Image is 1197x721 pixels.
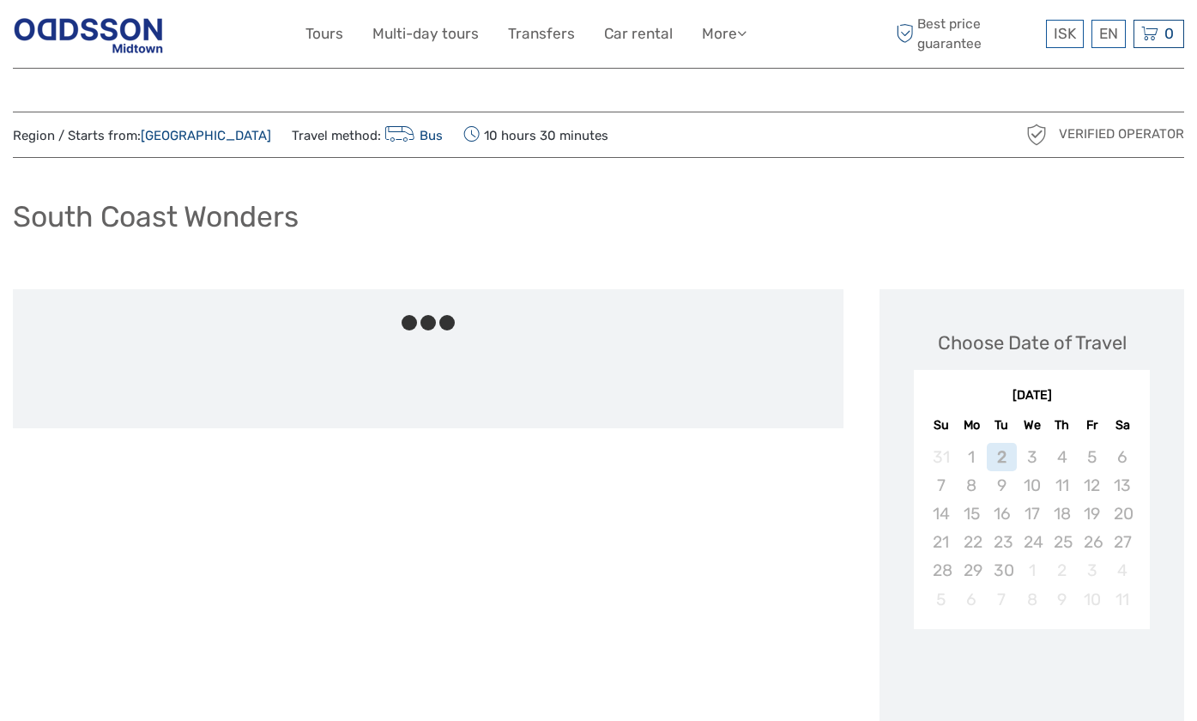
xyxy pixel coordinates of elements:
div: [DATE] [914,387,1150,405]
div: Not available Friday, September 26th, 2025 [1077,528,1107,556]
img: verified_operator_grey_128.png [1023,121,1050,148]
span: 10 hours 30 minutes [463,123,608,147]
div: Not available Saturday, September 27th, 2025 [1107,528,1137,556]
div: Not available Thursday, September 11th, 2025 [1047,471,1077,500]
div: Not available Tuesday, September 9th, 2025 [987,471,1017,500]
div: Not available Tuesday, September 30th, 2025 [987,556,1017,585]
div: Not available Tuesday, September 16th, 2025 [987,500,1017,528]
div: Not available Wednesday, September 17th, 2025 [1017,500,1047,528]
div: Not available Monday, September 29th, 2025 [957,556,987,585]
div: Not available Wednesday, October 1st, 2025 [1017,556,1047,585]
div: Not available Wednesday, September 24th, 2025 [1017,528,1047,556]
span: ISK [1054,25,1076,42]
div: Not available Wednesday, September 3rd, 2025 [1017,443,1047,471]
span: Region / Starts from: [13,127,271,145]
div: Not available Thursday, September 25th, 2025 [1047,528,1077,556]
div: Not available Wednesday, September 10th, 2025 [1017,471,1047,500]
div: Not available Friday, October 10th, 2025 [1077,585,1107,614]
div: Not available Friday, September 12th, 2025 [1077,471,1107,500]
span: Best price guarantee [892,15,1042,52]
a: Multi-day tours [372,21,479,46]
a: [GEOGRAPHIC_DATA] [141,128,271,143]
h1: South Coast Wonders [13,199,299,234]
div: Not available Sunday, September 7th, 2025 [926,471,956,500]
div: Tu [987,414,1017,437]
div: Not available Friday, October 3rd, 2025 [1077,556,1107,585]
span: 0 [1162,25,1176,42]
div: Not available Monday, October 6th, 2025 [957,585,987,614]
div: Not available Saturday, October 11th, 2025 [1107,585,1137,614]
span: Verified Operator [1059,125,1184,143]
div: Sa [1107,414,1137,437]
a: Car rental [604,21,673,46]
div: Not available Saturday, September 6th, 2025 [1107,443,1137,471]
span: Travel method: [292,123,443,147]
div: Not available Sunday, August 31st, 2025 [926,443,956,471]
div: Fr [1077,414,1107,437]
div: Not available Tuesday, October 7th, 2025 [987,585,1017,614]
div: Not available Sunday, September 21st, 2025 [926,528,956,556]
div: Not available Monday, September 15th, 2025 [957,500,987,528]
div: Su [926,414,956,437]
div: Not available Thursday, September 4th, 2025 [1047,443,1077,471]
div: Not available Monday, September 22nd, 2025 [957,528,987,556]
div: Not available Sunday, September 14th, 2025 [926,500,956,528]
div: Not available Sunday, September 28th, 2025 [926,556,956,585]
div: Th [1047,414,1077,437]
div: We [1017,414,1047,437]
div: Not available Monday, September 1st, 2025 [957,443,987,471]
div: Not available Wednesday, October 8th, 2025 [1017,585,1047,614]
a: Bus [381,128,443,143]
div: Not available Thursday, September 18th, 2025 [1047,500,1077,528]
div: Not available Saturday, September 20th, 2025 [1107,500,1137,528]
a: More [702,21,747,46]
div: Loading... [1026,674,1037,685]
div: EN [1091,20,1126,48]
a: Transfers [508,21,575,46]
div: Not available Monday, September 8th, 2025 [957,471,987,500]
div: Not available Sunday, October 5th, 2025 [926,585,956,614]
div: Not available Friday, September 19th, 2025 [1077,500,1107,528]
div: Mo [957,414,987,437]
div: Not available Friday, September 5th, 2025 [1077,443,1107,471]
div: Choose Date of Travel [938,330,1127,356]
div: Not available Thursday, October 2nd, 2025 [1047,556,1077,585]
div: month 2025-09 [919,443,1144,614]
a: Tours [305,21,343,46]
div: Not available Saturday, October 4th, 2025 [1107,556,1137,585]
div: Not available Tuesday, September 23rd, 2025 [987,528,1017,556]
img: Reykjavik Residence [13,13,164,55]
div: Not available Saturday, September 13th, 2025 [1107,471,1137,500]
div: Not available Thursday, October 9th, 2025 [1047,585,1077,614]
div: Not available Tuesday, September 2nd, 2025 [987,443,1017,471]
